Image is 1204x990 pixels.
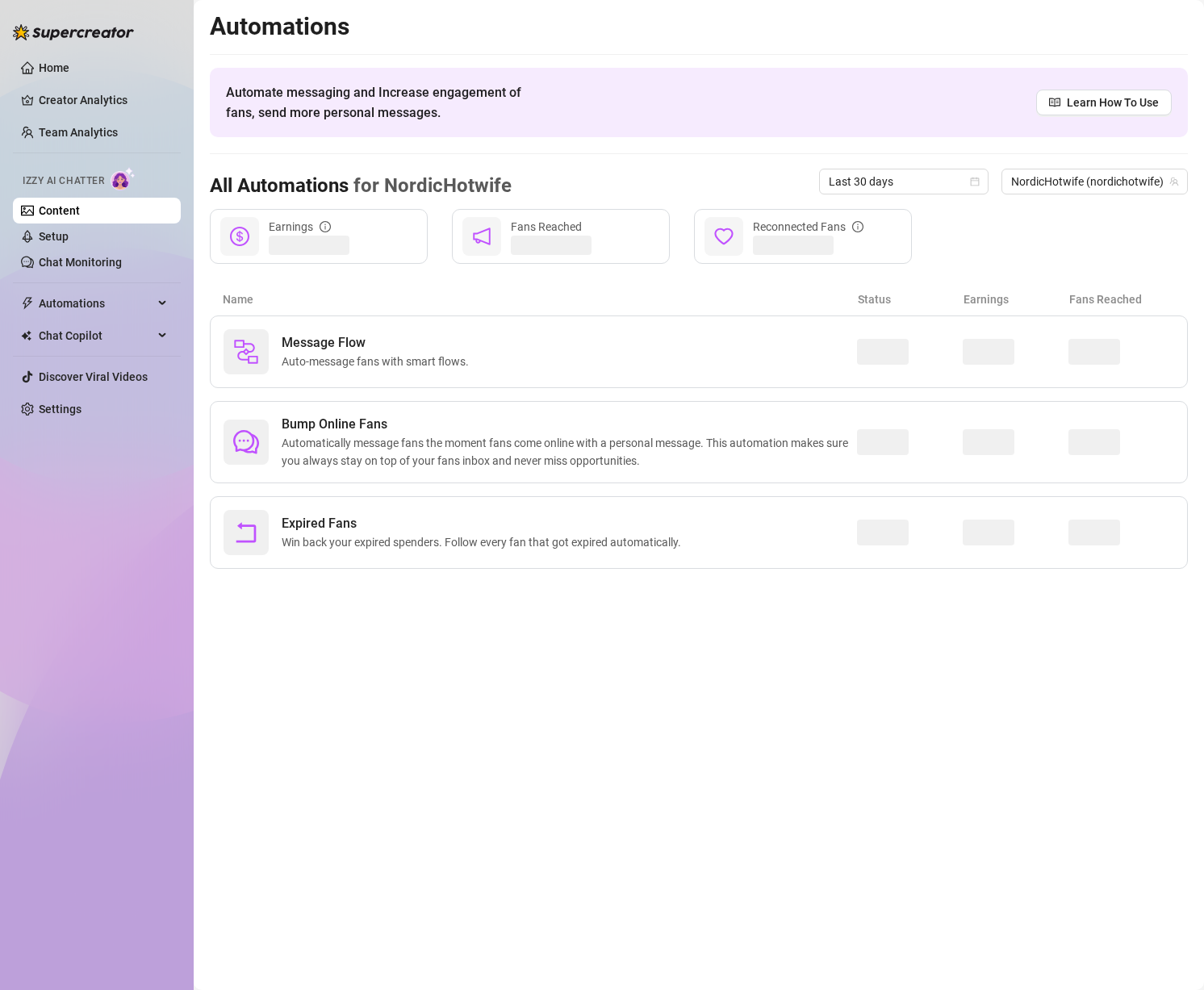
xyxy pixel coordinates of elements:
img: Chat Copilot [21,330,31,341]
span: Message Flow [282,333,475,353]
article: Earnings [964,290,1069,308]
span: thunderbolt [21,297,34,310]
span: notification [472,227,491,246]
img: AI Chatter [111,167,136,190]
span: rollback [233,520,259,545]
span: dollar [230,227,249,246]
div: Earnings [269,218,331,236]
span: Learn How To Use [1067,94,1159,111]
a: Content [39,204,80,217]
span: Automate messaging and Increase engagement of fans, send more personal messages. [226,82,537,123]
span: Fans Reached [511,220,582,233]
img: logo-BBDzfeDw.svg [13,24,134,40]
a: Team Analytics [39,126,118,139]
a: Discover Viral Videos [39,370,148,383]
span: Bump Online Fans [282,415,857,434]
span: Automations [39,290,153,316]
a: Home [39,61,69,74]
span: Izzy AI Chatter [23,173,104,189]
a: Setup [39,230,69,243]
span: Auto-message fans with smart flows. [282,353,475,370]
article: Name [223,290,858,308]
span: Chat Copilot [39,323,153,349]
a: Settings [39,403,82,416]
div: Reconnected Fans [753,218,863,236]
span: Last 30 days [829,169,979,194]
img: svg%3e [233,339,259,365]
span: comment [233,429,259,455]
span: info-circle [852,221,863,232]
span: for NordicHotwife [349,174,512,197]
span: NordicHotwife (nordichotwife) [1011,169,1178,194]
iframe: Intercom live chat [1149,935,1188,974]
span: calendar [970,177,980,186]
article: Status [858,290,964,308]
a: Chat Monitoring [39,256,122,269]
span: Win back your expired spenders. Follow every fan that got expired automatically. [282,533,688,551]
span: Expired Fans [282,514,688,533]
h3: All Automations [210,173,512,199]
a: Creator Analytics [39,87,168,113]
a: Learn How To Use [1036,90,1172,115]
span: heart [714,227,734,246]
span: team [1169,177,1179,186]
h2: Automations [210,11,1188,42]
span: Automatically message fans the moment fans come online with a personal message. This automation m... [282,434,857,470]
span: info-circle [320,221,331,232]
article: Fans Reached [1069,290,1175,308]
span: read [1049,97,1060,108]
